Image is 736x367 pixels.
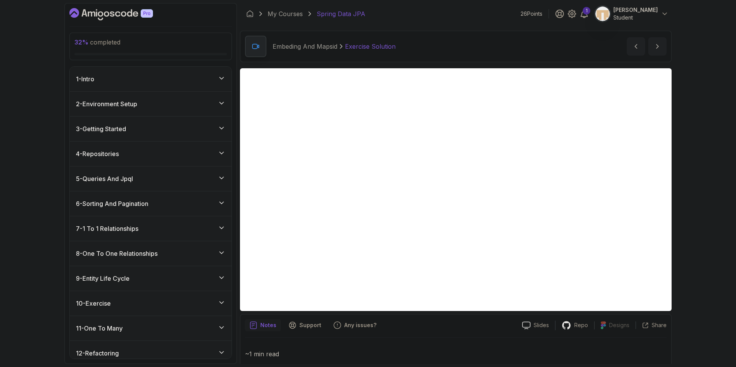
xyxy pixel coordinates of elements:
[284,319,326,331] button: Support button
[648,37,667,56] button: next content
[76,124,126,133] h3: 3 - Getting Started
[76,324,123,333] h3: 11 - One To Many
[70,117,232,141] button: 3-Getting Started
[74,38,120,46] span: completed
[70,216,232,241] button: 7-1 To 1 Relationships
[69,8,171,20] a: Dashboard
[246,10,254,18] a: Dashboard
[76,349,119,358] h3: 12 - Refactoring
[329,319,381,331] button: Feedback button
[609,321,629,329] p: Designs
[521,10,542,18] p: 26 Points
[76,199,148,208] h3: 6 - Sorting And Pagination
[516,321,555,329] a: Slides
[613,6,658,14] p: [PERSON_NAME]
[74,38,89,46] span: 32 %
[70,166,232,191] button: 5-Queries And Jpql
[555,321,594,330] a: Repo
[636,321,667,329] button: Share
[76,174,133,183] h3: 5 - Queries And Jpql
[595,6,669,21] button: user profile image[PERSON_NAME]Student
[613,14,658,21] p: Student
[76,224,138,233] h3: 7 - 1 To 1 Relationships
[245,349,667,359] p: ~1 min read
[240,68,672,311] iframe: 9 - Exercise Solution
[70,191,232,216] button: 6-Sorting And Pagination
[70,266,232,291] button: 9-Entity Life Cycle
[70,291,232,316] button: 10-Exercise
[76,99,137,109] h3: 2 - Environment Setup
[76,74,94,84] h3: 1 - Intro
[70,142,232,166] button: 4-Repositories
[70,241,232,266] button: 8-One To One Relationships
[260,321,276,329] p: Notes
[580,9,589,18] a: 1
[273,42,337,51] p: Embeding And Mapsid
[534,321,549,329] p: Slides
[595,7,610,21] img: user profile image
[76,299,111,308] h3: 10 - Exercise
[583,7,590,15] div: 1
[652,321,667,329] p: Share
[574,321,588,329] p: Repo
[70,92,232,116] button: 2-Environment Setup
[299,321,321,329] p: Support
[317,9,365,18] p: Spring Data JPA
[70,67,232,91] button: 1-Intro
[76,249,158,258] h3: 8 - One To One Relationships
[345,42,396,51] p: Exercise Solution
[627,37,645,56] button: previous content
[76,274,130,283] h3: 9 - Entity Life Cycle
[245,319,281,331] button: notes button
[76,149,119,158] h3: 4 - Repositories
[70,316,232,341] button: 11-One To Many
[268,9,303,18] a: My Courses
[344,321,376,329] p: Any issues?
[70,341,232,365] button: 12-Refactoring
